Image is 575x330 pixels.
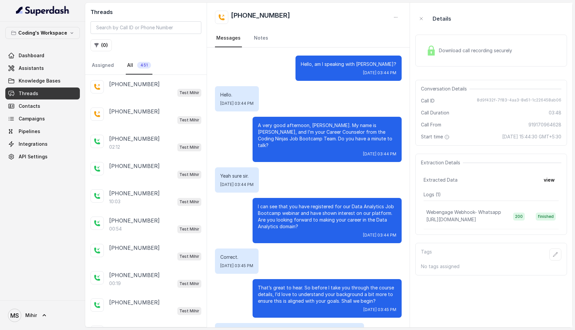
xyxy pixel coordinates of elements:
[91,39,112,51] button: (0)
[536,213,556,221] span: finished
[109,226,122,232] p: 00:54
[5,87,80,99] a: Threads
[424,177,458,183] span: Extracted Data
[421,121,441,128] span: Call From
[25,312,37,319] span: Mihir
[363,307,396,312] span: [DATE] 03:45 PM
[421,109,449,116] span: Call Duration
[220,254,253,260] p: Correct.
[439,47,515,54] span: Download call recording securely
[549,109,561,116] span: 03:48
[5,100,80,112] a: Contacts
[109,189,160,197] p: [PHONE_NUMBER]
[109,271,160,279] p: [PHONE_NUMBER]
[179,199,199,205] p: Test Mihir
[426,217,476,222] span: [URL][DOMAIN_NAME]
[19,153,48,160] span: API Settings
[220,173,254,179] p: Yeah sure sir.
[231,11,290,24] h2: [PHONE_NUMBER]
[513,213,525,221] span: 200
[126,57,152,75] a: All451
[19,115,45,122] span: Campaigns
[258,203,396,230] p: I can see that you have registered for our Data Analytics Job Bootcamp webinar and have shown int...
[540,174,559,186] button: view
[5,27,80,39] button: Coding's Workspace
[502,133,561,140] span: [DATE] 15:44:30 GMT+5:30
[19,78,61,84] span: Knowledge Bases
[5,75,80,87] a: Knowledge Bases
[215,29,242,47] a: Messages
[421,263,561,270] p: No tags assigned
[19,141,48,147] span: Integrations
[91,57,201,75] nav: Tabs
[220,263,253,268] span: [DATE] 03:45 PM
[179,171,199,178] p: Test Mihir
[137,62,151,69] span: 451
[109,144,120,150] p: 02:12
[433,15,451,23] p: Details
[215,29,402,47] nav: Tabs
[10,312,19,319] text: MS
[91,57,115,75] a: Assigned
[426,209,501,216] p: Webengage Webhook- Whatsapp
[19,90,38,97] span: Threads
[220,182,254,187] span: [DATE] 03:44 PM
[179,226,199,233] p: Test Mihir
[421,97,435,104] span: Call ID
[258,284,396,304] p: That’s great to hear. So before I take you through the course details, I’d love to understand you...
[179,117,199,123] p: Test Mihir
[109,198,120,205] p: 10:03
[179,89,199,96] p: Test Mihir
[421,159,463,166] span: Extraction Details
[5,306,80,325] a: Mihir
[19,103,40,109] span: Contacts
[220,101,254,106] span: [DATE] 03:44 PM
[5,125,80,137] a: Pipelines
[426,46,436,56] img: Lock Icon
[109,217,160,225] p: [PHONE_NUMBER]
[301,61,396,68] p: Hello, am I speaking with [PERSON_NAME]?
[258,122,396,149] p: A very good afternoon, [PERSON_NAME]. My name is [PERSON_NAME], and I’m your Career Counselor fro...
[179,308,199,314] p: Test Mihir
[5,62,80,74] a: Assistants
[91,21,201,34] input: Search by Call ID or Phone Number
[5,50,80,62] a: Dashboard
[528,121,561,128] span: 919170964628
[109,162,160,170] p: [PHONE_NUMBER]
[109,135,160,143] p: [PHONE_NUMBER]
[91,8,201,16] h2: Threads
[109,280,121,287] p: 00:19
[421,248,432,260] p: Tags
[179,144,199,151] p: Test Mihir
[18,29,67,37] p: Coding's Workspace
[477,97,561,104] span: 8d9f432f-7f83-4aa3-8e51-1c226458ab06
[5,151,80,163] a: API Settings
[421,85,470,92] span: Conversation Details
[363,70,396,76] span: [DATE] 03:44 PM
[109,244,160,252] p: [PHONE_NUMBER]
[109,107,160,115] p: [PHONE_NUMBER]
[5,138,80,150] a: Integrations
[109,298,160,306] p: [PHONE_NUMBER]
[16,5,70,16] img: light.svg
[179,280,199,287] p: Test Mihir
[109,80,160,88] p: [PHONE_NUMBER]
[363,233,396,238] span: [DATE] 03:44 PM
[179,253,199,260] p: Test Mihir
[19,128,40,135] span: Pipelines
[363,151,396,157] span: [DATE] 03:44 PM
[253,29,270,47] a: Notes
[19,65,44,72] span: Assistants
[424,191,559,198] p: Logs ( 1 )
[5,113,80,125] a: Campaigns
[421,133,451,140] span: Start time
[220,91,254,98] p: Hello.
[19,52,44,59] span: Dashboard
